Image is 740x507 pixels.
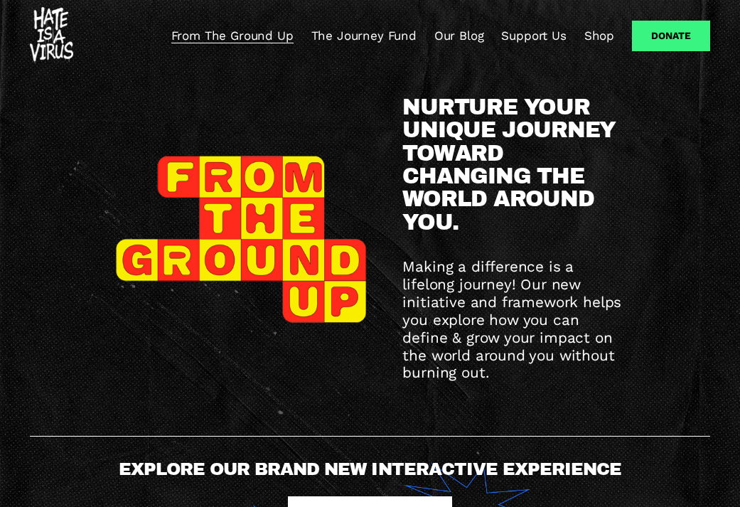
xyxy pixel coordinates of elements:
h4: EXPLORE OUR BRAND NEW INTERACTIVE EXPERIENCE [116,460,625,479]
a: Shop [584,28,614,45]
span: NURTURE YOUR UNIQUE JOURNEY TOWARD CHANGING THE WORLD AROUND YOU. [402,95,622,234]
a: From The Ground Up [171,28,294,45]
a: Support Us [501,28,566,45]
img: #HATEISAVIRUS [30,7,73,64]
a: Donate [632,21,710,51]
span: Making a difference is a lifelong journey! Our new initiative and framework helps you explore how... [402,258,626,381]
a: Our Blog [434,28,484,45]
a: The Journey Fund [311,28,417,45]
